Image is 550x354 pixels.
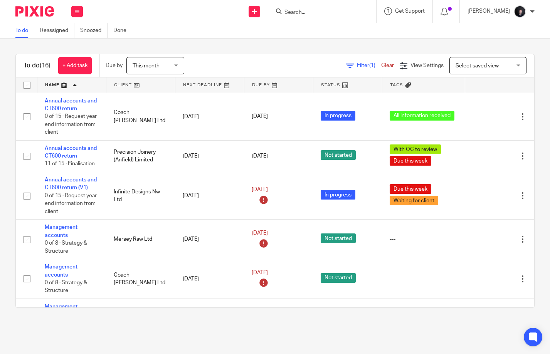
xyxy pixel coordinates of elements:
[80,23,108,38] a: Snoozed
[175,299,244,338] td: [DATE]
[395,8,425,14] span: Get Support
[514,5,526,18] img: 455A2509.jpg
[321,233,356,243] span: Not started
[321,190,355,200] span: In progress
[45,280,87,294] span: 0 of 8 · Strategy & Structure
[24,62,50,70] h1: To do
[45,264,77,277] a: Management accounts
[390,184,431,194] span: Due this week
[390,235,457,243] div: ---
[252,153,268,159] span: [DATE]
[252,187,268,192] span: [DATE]
[106,220,175,259] td: Mersey Raw Ltd
[113,23,132,38] a: Done
[133,63,160,69] span: This month
[45,304,77,317] a: Management accounts
[106,299,175,338] td: Ball Management Ltd
[284,9,353,16] input: Search
[357,63,381,68] span: Filter
[40,62,50,69] span: (16)
[15,23,34,38] a: To do
[106,140,175,172] td: Precision Joinery (Anfield) Limited
[175,259,244,299] td: [DATE]
[390,156,431,166] span: Due this week
[175,93,244,140] td: [DATE]
[252,114,268,119] span: [DATE]
[45,177,97,190] a: Annual accounts and CT600 return (V1)
[175,220,244,259] td: [DATE]
[252,230,268,236] span: [DATE]
[15,6,54,17] img: Pixie
[390,196,438,205] span: Waiting for client
[321,150,356,160] span: Not started
[175,140,244,172] td: [DATE]
[321,111,355,121] span: In progress
[45,98,97,111] a: Annual accounts and CT600 return
[175,172,244,220] td: [DATE]
[106,93,175,140] td: Coach [PERSON_NAME] Ltd
[381,63,394,68] a: Clear
[252,270,268,275] span: [DATE]
[321,273,356,283] span: Not started
[45,114,97,135] span: 0 of 15 · Request year end information from client
[456,63,499,69] span: Select saved view
[45,225,77,238] a: Management accounts
[106,259,175,299] td: Coach [PERSON_NAME] Ltd
[468,7,510,15] p: [PERSON_NAME]
[106,62,123,69] p: Due by
[45,240,87,254] span: 0 of 8 · Strategy & Structure
[45,146,97,159] a: Annual accounts and CT600 return
[369,63,375,68] span: (1)
[58,57,92,74] a: + Add task
[40,23,74,38] a: Reassigned
[390,83,403,87] span: Tags
[410,63,444,68] span: View Settings
[390,111,454,121] span: All information received
[390,144,441,154] span: With OC to review
[106,172,175,220] td: Infinite Designs Nw Ltd
[390,275,457,283] div: ---
[45,193,97,214] span: 0 of 15 · Request year end information from client
[45,161,95,167] span: 11 of 15 · Finalisation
